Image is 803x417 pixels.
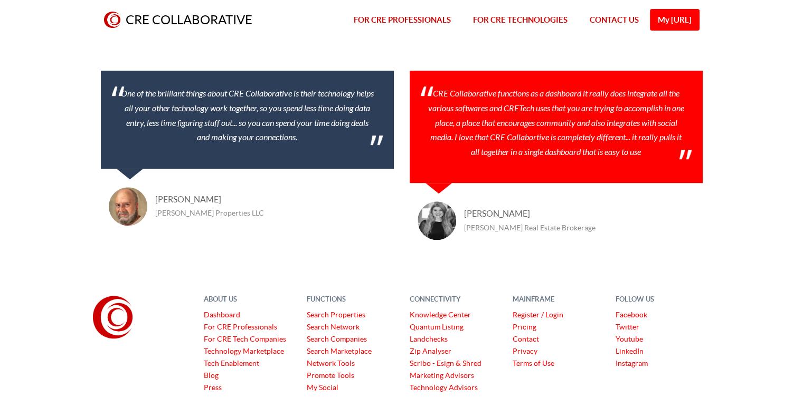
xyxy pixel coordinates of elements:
a: LinkedIn [616,347,644,355]
a: Technology Marketplace [204,347,284,355]
a: Blog [204,371,219,380]
a: For CRE Professionals [204,323,277,331]
a: Zip Analyser [410,347,451,355]
a: For CRE Tech Companies [204,335,286,343]
h5: FUNCTIONS [307,296,394,303]
a: Landchecks [410,335,448,343]
a: Network Tools [307,359,355,367]
p: [PERSON_NAME] [464,207,633,221]
a: Search Properties [307,311,365,319]
div: [PERSON_NAME] Real Estate Brokerage [456,221,641,234]
h5: FOLLOW US [616,296,703,303]
a: Facebook [616,311,647,319]
a: Dashboard [204,311,240,319]
a: Twitter [616,323,639,331]
a: Pricing [513,323,536,331]
a: Search Network [307,323,360,331]
a: Promote Tools [307,371,354,380]
h5: ABOUT US [204,296,291,303]
a: Search Companies [307,335,367,343]
a: Contact [513,335,539,343]
h5: MAINFRAME [513,296,600,303]
a: Technology Advisors [410,383,478,392]
a: Youtube [616,335,643,343]
a: Knowledge Center [410,311,471,319]
a: My Social [307,383,338,392]
a: Tech Enablement [204,359,259,367]
a: Press [204,383,222,392]
h5: CONNECTIVITY [410,296,497,303]
p: CRE Collaborative functions as a dashboard it really does integrate all the various softwares and... [428,86,684,159]
a: Privacy [513,347,537,355]
p: One of the brilliant things about CRE Collaborative is their technology helps all your other tech... [119,86,375,144]
a: Search Marketplace [307,347,372,355]
a: Marketing Advisors [410,371,474,380]
div: [PERSON_NAME] Properties LLC [147,207,332,219]
a: My [URL] [650,9,700,31]
p: [PERSON_NAME] [155,192,324,207]
a: Quantum Listing [410,323,464,331]
a: Scribo - Esign & Shred [410,359,481,367]
a: Instagram [616,359,648,367]
a: Terms of Use [513,359,554,367]
a: Register / Login [513,311,563,319]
